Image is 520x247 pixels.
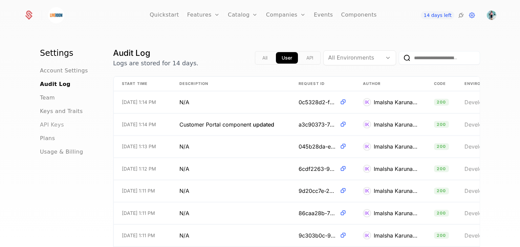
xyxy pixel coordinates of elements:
[179,98,189,106] span: N/A
[171,77,290,91] th: Description
[426,77,456,91] th: Code
[113,59,198,68] p: Logs are stored for 14 days.
[464,121,498,128] span: Development
[255,51,321,65] div: Text alignment
[40,48,97,156] nav: Main
[434,143,449,150] span: 200
[179,120,274,128] span: Customer Portal component updated
[363,209,371,217] div: IK
[276,52,298,64] button: app
[434,99,449,106] span: 200
[468,11,476,19] a: Settings
[299,231,337,239] span: 9c303b0c-9458-47ed-a2ec-70dea708973e
[464,143,498,150] span: Development
[122,121,156,128] span: [DATE] 1:14 PM
[374,231,418,239] div: Imalsha Karunarathna
[464,232,498,239] span: Development
[40,148,83,156] a: Usage & Billing
[299,164,337,173] span: 6cdf2263-9026-4a49-b3f0-8b11560bee71
[122,187,155,194] span: [DATE] 1:11 PM
[40,80,70,88] a: Audit Log
[114,77,171,91] th: Start Time
[374,187,418,195] div: Imalsha Karunarathna
[40,134,55,142] a: Plans
[299,120,337,128] span: a3c90373-7ddb-47cf-9628-8eeb92657a4d
[179,231,189,239] span: N/A
[487,10,496,20] button: Open user button
[122,232,155,239] span: [DATE] 1:11 PM
[374,120,418,128] div: Imalsha Karunarathna
[464,187,498,194] span: Development
[179,142,189,151] span: N/A
[464,165,498,172] span: Development
[363,164,371,173] div: IK
[434,232,449,239] span: 200
[122,143,156,150] span: [DATE] 1:13 PM
[421,11,454,19] a: 14 days left
[363,120,371,128] div: IK
[434,187,449,194] span: 200
[434,210,449,217] span: 200
[122,165,156,172] span: [DATE] 1:12 PM
[40,107,83,115] a: Keys and Traits
[40,94,55,102] a: Team
[355,77,426,91] th: Author
[40,121,64,129] a: API Keys
[179,187,189,195] span: N/A
[487,10,496,20] img: Imalsha Karunarathna
[48,7,64,23] img: Liveroom Technologies
[40,48,97,59] h1: Settings
[290,77,355,91] th: Request ID
[179,209,189,217] span: N/A
[374,164,418,173] div: Imalsha Karunarathna
[363,98,371,106] div: IK
[299,187,337,195] span: 9d20cc7e-2653-4442-aae4-b7924f13de46
[374,209,418,217] div: Imalsha Karunarathna
[363,231,371,239] div: IK
[457,11,465,19] a: Integrations
[257,52,273,64] button: all
[434,165,449,172] span: 200
[374,142,418,151] div: Imalsha Karunarathna
[299,142,337,151] span: 045b28da-e978-4bd4-9861-c3b7120ea80a
[363,142,371,151] div: IK
[299,209,337,217] span: 86caa28b-787e-404c-9bd0-d896c605f9f3
[122,210,155,217] span: [DATE] 1:11 PM
[374,98,418,106] div: Imalsha Karunarathna
[434,121,449,128] span: 200
[179,164,189,173] span: N/A
[40,67,88,75] a: Account Settings
[122,99,156,106] span: [DATE] 1:14 PM
[113,48,198,59] h1: Audit Log
[363,187,371,195] div: IK
[464,99,498,106] span: Development
[253,121,274,128] span: updated
[301,52,319,64] button: api
[464,210,498,217] span: Development
[299,98,337,106] span: 0c5328d2-fba0-4565-b38c-ad0e503d971d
